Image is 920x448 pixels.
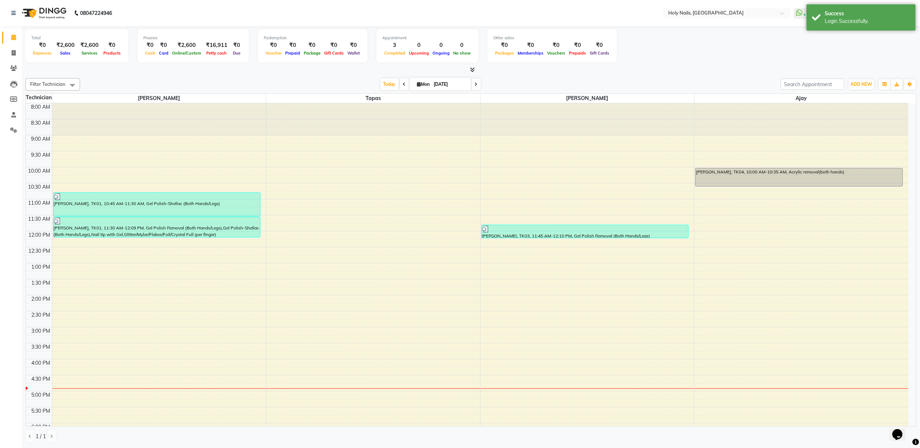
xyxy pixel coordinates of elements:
[264,35,362,41] div: Redemption
[322,51,346,56] span: Gift Cards
[27,231,52,239] div: 12:00 PM
[482,225,689,238] div: [PERSON_NAME], TK03, 11:45 AM-12:10 PM, Gel Polish Removal (Both Hands/Legs)
[157,51,170,56] span: Card
[493,41,516,49] div: ₹0
[545,41,567,49] div: ₹0
[588,51,611,56] span: Gift Cards
[516,51,545,56] span: Memberships
[53,217,260,237] div: [PERSON_NAME], TK01, 11:30 AM-12:09 PM, Gel Polish Removal (Both Hands/Legs),Gel Polish-Shellac (...
[516,41,545,49] div: ₹0
[143,41,157,49] div: ₹0
[170,41,203,49] div: ₹2,600
[451,51,473,56] span: No show
[30,119,52,127] div: 8:30 AM
[157,41,170,49] div: ₹0
[80,51,99,56] span: Services
[825,10,910,17] div: Success
[264,51,283,56] span: Voucher
[266,94,480,103] span: Tapas
[431,51,451,56] span: Ongoing
[143,51,157,56] span: Cash
[545,51,567,56] span: Vouchers
[851,81,872,87] span: ADD NEW
[53,193,260,216] div: [PERSON_NAME], TK01, 10:45 AM-11:30 AM, Gel Polish-Shellac (Both Hands/Legs)
[696,168,903,186] div: [PERSON_NAME], TK04, 10:00 AM-10:35 AM, Acrylic removal(both hands)
[30,295,52,303] div: 2:00 PM
[283,41,302,49] div: ₹0
[30,359,52,367] div: 4:00 PM
[19,3,68,23] img: logo
[567,41,588,49] div: ₹0
[30,151,52,159] div: 9:30 AM
[302,51,322,56] span: Package
[302,41,322,49] div: ₹0
[27,183,52,191] div: 10:30 AM
[30,423,52,431] div: 6:00 PM
[493,35,611,41] div: Other sales
[30,81,65,87] span: Filter Technician
[346,51,362,56] span: Wallet
[170,51,203,56] span: Online/Custom
[30,279,52,287] div: 1:30 PM
[415,81,432,87] span: Mon
[27,247,52,255] div: 12:30 PM
[36,433,46,440] span: 1 / 1
[407,51,431,56] span: Upcoming
[80,3,112,23] b: 08047224946
[27,167,52,175] div: 10:00 AM
[382,41,407,49] div: 3
[781,79,844,90] input: Search Appointment
[30,311,52,319] div: 2:30 PM
[567,51,588,56] span: Prepaids
[230,41,243,49] div: ₹0
[346,41,362,49] div: ₹0
[264,41,283,49] div: ₹0
[849,79,874,89] button: ADD NEW
[101,41,123,49] div: ₹0
[231,51,242,56] span: Due
[407,41,431,49] div: 0
[143,35,243,41] div: Finance
[451,41,473,49] div: 0
[203,41,230,49] div: ₹16,911
[493,51,516,56] span: Packages
[30,375,52,383] div: 4:30 PM
[27,199,52,207] div: 11:00 AM
[30,135,52,143] div: 9:00 AM
[30,343,52,351] div: 3:30 PM
[588,41,611,49] div: ₹0
[26,94,52,101] div: Technician
[31,41,53,49] div: ₹0
[53,41,77,49] div: ₹2,600
[27,215,52,223] div: 11:30 AM
[30,327,52,335] div: 3:00 PM
[52,94,266,103] span: [PERSON_NAME]
[30,407,52,415] div: 5:30 PM
[889,419,913,441] iframe: chat widget
[825,17,910,25] div: Login Successfully.
[382,51,407,56] span: Completed
[432,79,468,90] input: 2025-09-01
[31,35,123,41] div: Total
[77,41,101,49] div: ₹2,600
[30,103,52,111] div: 8:00 AM
[59,51,73,56] span: Sales
[283,51,302,56] span: Prepaid
[205,51,229,56] span: Petty cash
[382,35,473,41] div: Appointment
[30,263,52,271] div: 1:00 PM
[381,79,399,90] span: Today
[431,41,451,49] div: 0
[694,94,908,103] span: Ajay
[31,51,53,56] span: Expenses
[322,41,346,49] div: ₹0
[101,51,123,56] span: Products
[30,391,52,399] div: 5:00 PM
[481,94,694,103] span: [PERSON_NAME]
